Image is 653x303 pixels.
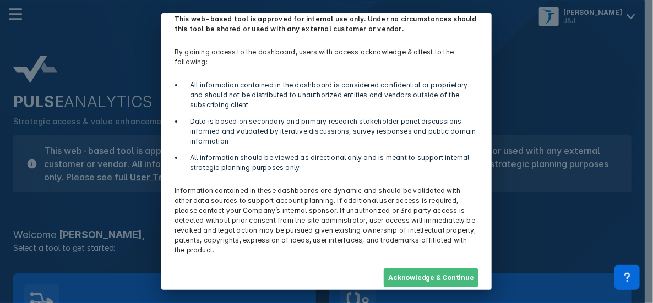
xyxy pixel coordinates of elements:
[183,80,478,110] li: All information contained in the dashboard is considered confidential or proprietary and should n...
[183,153,478,173] li: All information should be viewed as directional only and is meant to support internal strategic p...
[384,268,478,287] button: Acknowledge & Continue
[168,8,485,41] p: This web-based tool is approved for internal use only. Under no circumstances should this tool be...
[168,179,485,262] p: Information contained in these dashboards are dynamic and should be validated with other data sou...
[614,265,640,290] div: Contact Support
[183,117,478,146] li: Data is based on secondary and primary research stakeholder panel discussions informed and valida...
[168,41,485,74] p: By gaining access to the dashboard, users with access acknowledge & attest to the following:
